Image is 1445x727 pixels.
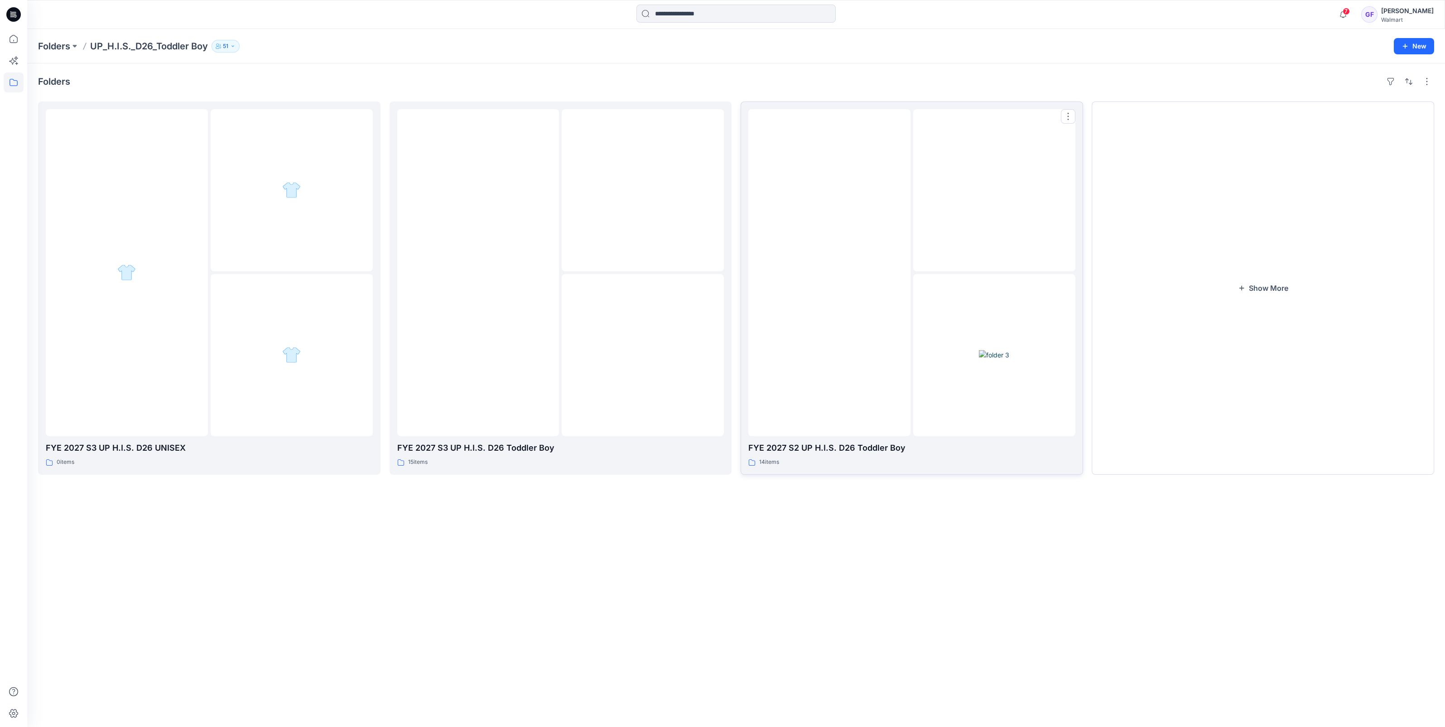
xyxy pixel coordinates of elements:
[1381,16,1434,23] div: Walmart
[282,181,301,199] img: folder 2
[1092,101,1435,475] button: Show More
[1394,38,1434,54] button: New
[212,40,240,53] button: 51
[38,40,70,53] a: Folders
[390,101,732,475] a: folder 1folder 2folder 3FYE 2027 S3 UP H.I.S. D26 Toddler Boy15items
[282,346,301,364] img: folder 3
[38,76,70,87] h4: Folders
[223,41,228,51] p: 51
[57,457,74,467] p: 0 items
[1343,8,1350,15] span: 7
[741,101,1083,475] a: folder 1folder 2folder 3FYE 2027 S2 UP H.I.S. D26 Toddler Boy14items
[90,40,208,53] p: UP_H.I.S._D26_Toddler Boy
[1361,6,1378,23] div: GF
[46,442,373,454] p: FYE 2027 S3 UP H.I.S. D26 UNISEX
[117,263,136,282] img: folder 1
[38,101,381,475] a: folder 1folder 2folder 3FYE 2027 S3 UP H.I.S. D26 UNISEX0items
[397,442,724,454] p: FYE 2027 S3 UP H.I.S. D26 Toddler Boy
[748,442,1075,454] p: FYE 2027 S2 UP H.I.S. D26 Toddler Boy
[759,457,779,467] p: 14 items
[408,457,428,467] p: 15 items
[1381,5,1434,16] div: [PERSON_NAME]
[979,350,1009,360] img: folder 3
